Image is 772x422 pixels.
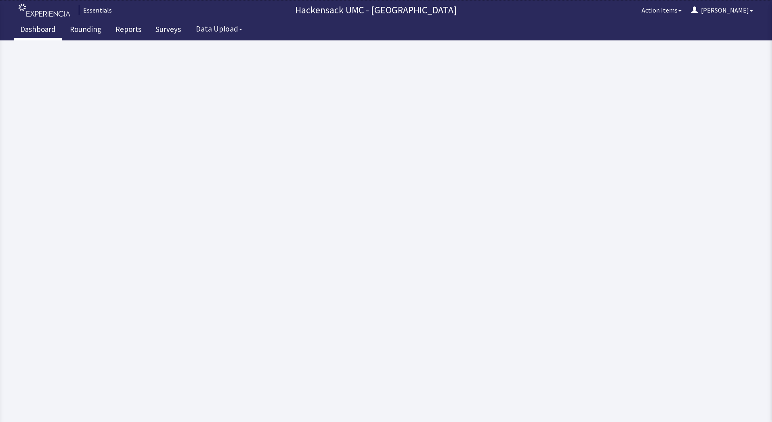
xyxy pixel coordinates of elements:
[191,21,247,36] button: Data Upload
[64,20,107,40] a: Rounding
[79,5,112,15] div: Essentials
[637,2,686,18] button: Action Items
[19,4,70,17] img: experiencia_logo.png
[115,4,637,17] p: Hackensack UMC - [GEOGRAPHIC_DATA]
[14,20,62,40] a: Dashboard
[686,2,758,18] button: [PERSON_NAME]
[149,20,187,40] a: Surveys
[109,20,147,40] a: Reports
